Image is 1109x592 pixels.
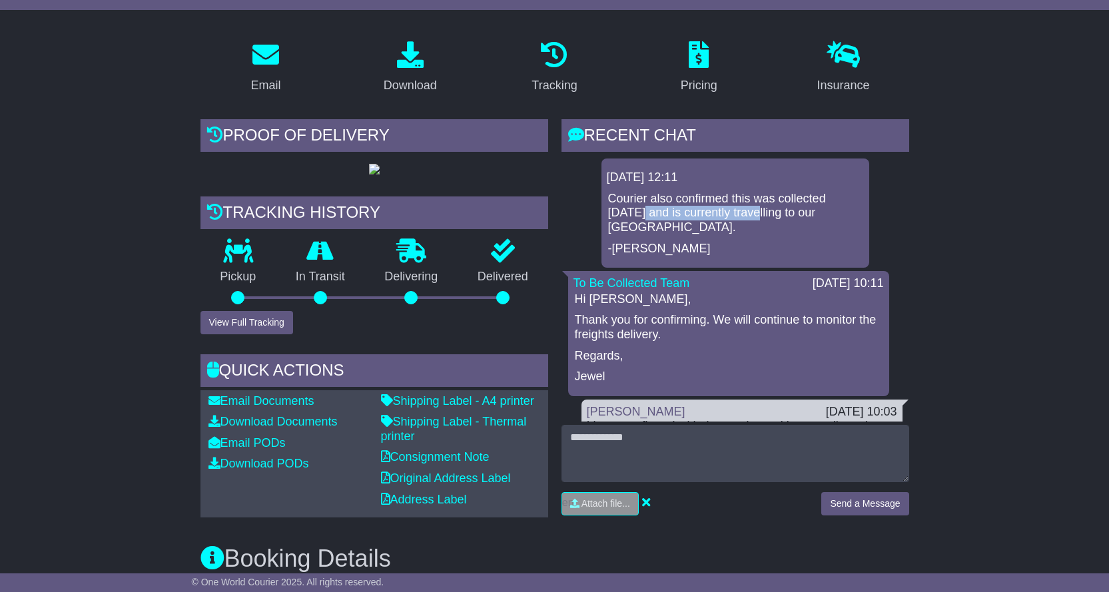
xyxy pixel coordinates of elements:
div: Download [384,77,437,95]
div: Insurance [817,77,870,95]
div: Email [250,77,280,95]
p: Delivered [458,270,548,284]
div: RECENT CHAT [561,119,909,155]
div: I have confirmed with the sender and it was collected [DATE] after 2 pm [587,419,897,447]
p: Regards, [575,349,883,364]
div: Tracking history [200,196,548,232]
button: View Full Tracking [200,311,293,334]
span: © One World Courier 2025. All rights reserved. [192,577,384,587]
p: Pickup [200,270,276,284]
div: Pricing [681,77,717,95]
a: Original Address Label [381,471,511,485]
a: [PERSON_NAME] [587,405,685,418]
a: Email Documents [208,394,314,408]
a: Download [375,37,446,99]
p: Delivering [365,270,458,284]
div: [DATE] 10:11 [813,276,884,291]
img: GetPodImage [369,164,380,174]
a: Pricing [672,37,726,99]
p: Jewel [575,370,883,384]
a: Email [242,37,289,99]
p: Hi [PERSON_NAME], [575,292,883,307]
a: Tracking [523,37,585,99]
a: To Be Collected Team [573,276,690,290]
p: Thank you for confirming. We will continue to monitor the freights delivery. [575,313,883,342]
div: Quick Actions [200,354,548,390]
button: Send a Message [821,492,909,515]
a: Download Documents [208,415,338,428]
a: Email PODs [208,436,286,449]
a: Consignment Note [381,450,490,463]
div: [DATE] 12:11 [607,170,864,185]
div: Proof of Delivery [200,119,548,155]
a: Shipping Label - A4 printer [381,394,534,408]
p: -[PERSON_NAME] [608,242,863,256]
div: [DATE] 10:03 [826,405,897,420]
p: In Transit [276,270,365,284]
a: Download PODs [208,457,309,470]
a: Address Label [381,493,467,506]
div: Tracking [532,77,577,95]
h3: Booking Details [200,545,909,572]
a: Shipping Label - Thermal printer [381,415,527,443]
a: Insurance [809,37,879,99]
p: Courier also confirmed this was collected [DATE] and is currently travelling to our [GEOGRAPHIC_D... [608,192,863,235]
